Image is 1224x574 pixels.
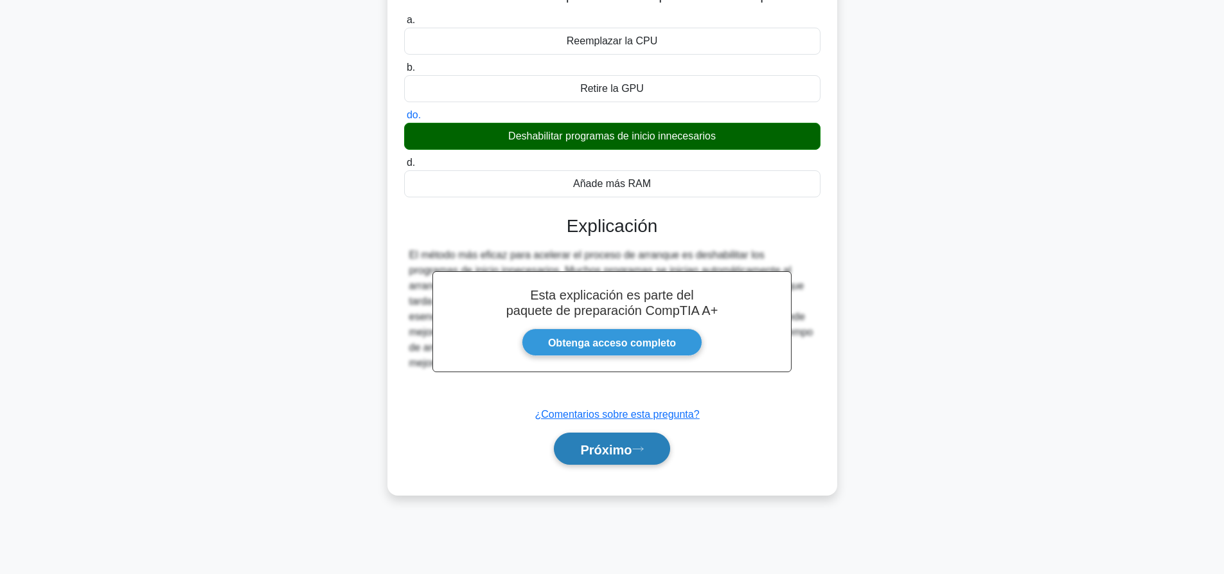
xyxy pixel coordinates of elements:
font: Próximo [580,442,632,456]
a: Obtenga acceso completo [522,328,702,356]
font: b. [407,62,415,73]
font: do. [407,109,421,120]
font: Retire la GPU [580,83,644,94]
font: El método más eficaz para acelerar el proceso de arranque es deshabilitar los programas de inicio... [409,249,813,368]
a: ¿Comentarios sobre esta pregunta? [535,409,699,420]
font: d. [407,157,415,168]
font: Reemplazar la CPU [567,35,657,46]
font: Explicación [567,216,658,236]
font: a. [407,14,415,25]
font: Deshabilitar programas de inicio innecesarios [508,130,716,141]
button: Próximo [554,433,670,465]
font: Añade más RAM [573,178,651,189]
